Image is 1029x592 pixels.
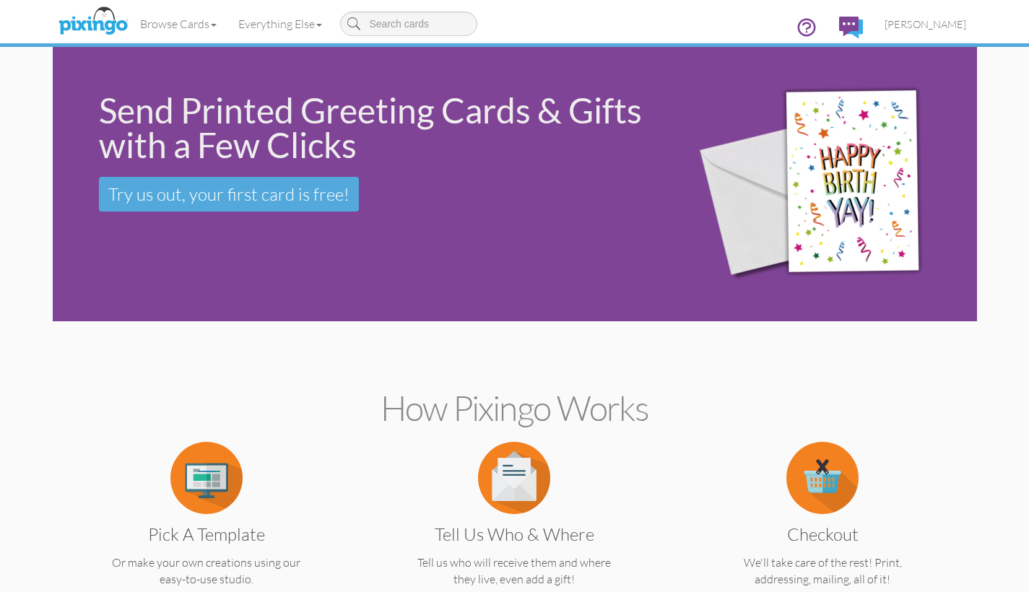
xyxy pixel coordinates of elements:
span: [PERSON_NAME] [885,18,966,30]
a: Pick a Template Or make your own creations using our easy-to-use studio. [77,469,335,588]
p: Tell us who will receive them and where they live, even add a gift! [386,554,643,588]
a: Try us out, your first card is free! [99,177,359,212]
a: [PERSON_NAME] [874,6,977,43]
span: Try us out, your first card is free! [108,183,349,205]
img: comments.svg [839,17,863,38]
p: We'll take care of the rest! Print, addressing, mailing, all of it! [694,554,952,588]
h3: Tell us Who & Where [396,525,633,544]
a: Browse Cards [129,6,227,42]
img: item.alt [170,442,243,514]
a: Everything Else [227,6,333,42]
p: Or make your own creations using our easy-to-use studio. [77,554,335,588]
div: Send Printed Greeting Cards & Gifts with a Few Clicks [99,93,657,162]
input: Search cards [340,12,477,36]
img: item.alt [786,442,859,514]
a: Checkout We'll take care of the rest! Print, addressing, mailing, all of it! [694,469,952,588]
img: 942c5090-71ba-4bfc-9a92-ca782dcda692.png [677,51,973,318]
h2: How Pixingo works [78,389,952,427]
h3: Pick a Template [88,525,324,544]
img: item.alt [478,442,550,514]
img: pixingo logo [55,4,131,40]
a: Tell us Who & Where Tell us who will receive them and where they live, even add a gift! [386,469,643,588]
h3: Checkout [705,525,941,544]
